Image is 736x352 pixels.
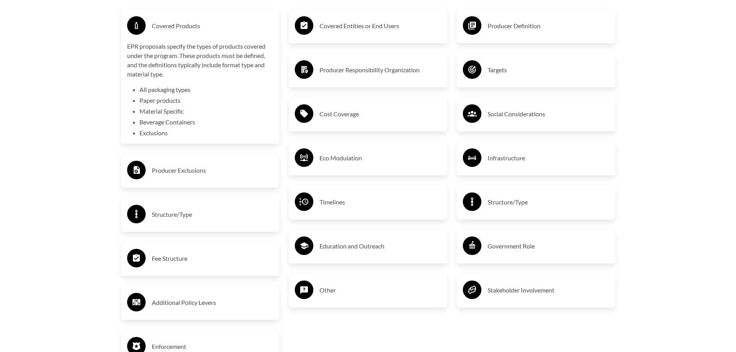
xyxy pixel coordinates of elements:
h3: Stakeholder Involvement [488,284,609,296]
h3: Timelines [320,196,441,208]
li: Exclusions [139,128,274,138]
h3: Structure/Type [488,196,609,208]
h3: Other [320,284,441,296]
li: Paper products [139,96,274,105]
h3: Additional Policy Levers [152,296,274,309]
h3: Cost Coverage [320,108,441,120]
li: Beverage Containers [139,117,274,127]
p: EPR proposals specify the types of products covered under the program. These products must be def... [127,42,274,79]
h3: Social Considerations [488,108,609,120]
h3: Producer Exclusions [152,164,274,177]
li: All packaging types [139,85,274,94]
h3: Targets [488,64,609,76]
li: Material Specific [139,107,274,116]
h3: Fee Structure [152,252,274,265]
h3: Covered Entities or End Users [320,20,441,32]
h3: Producer Definition [488,20,609,32]
h3: Covered Products [152,20,274,32]
h3: Government Role [488,240,609,252]
h3: Producer Responsibility Organization [320,64,441,76]
h3: Eco Modulation [320,152,441,164]
h3: Education and Outreach [320,240,441,252]
h3: Structure/Type [152,208,274,221]
h3: Infrastructure [488,152,609,164]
